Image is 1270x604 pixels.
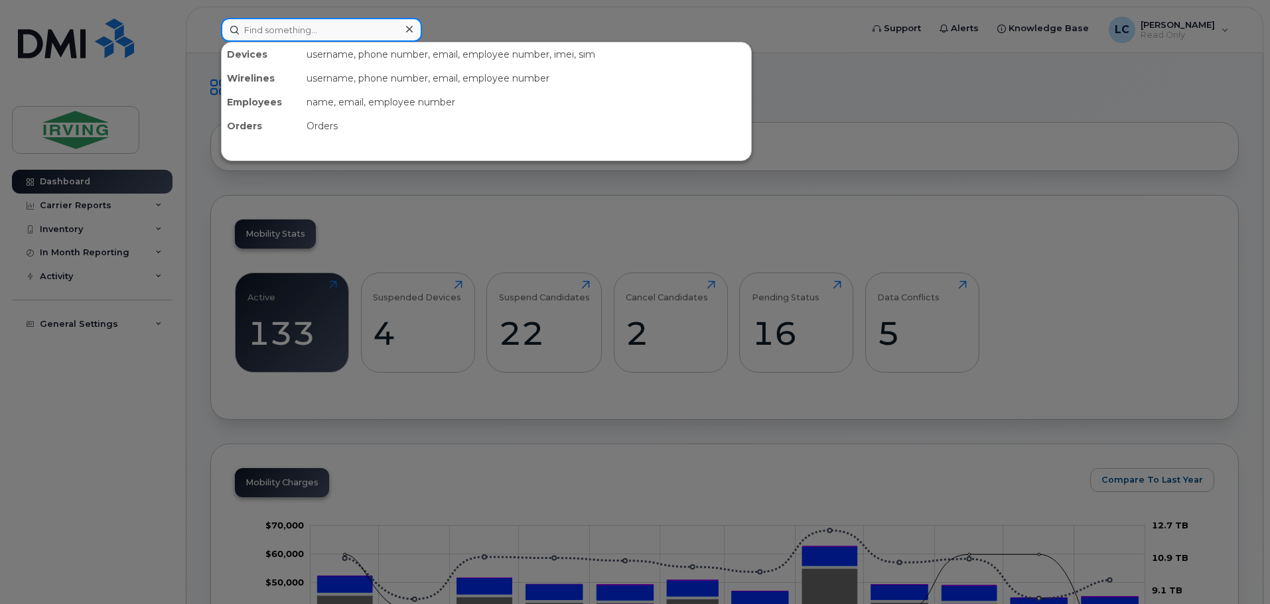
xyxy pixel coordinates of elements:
div: Wirelines [222,66,301,90]
div: Orders [301,114,751,138]
div: username, phone number, email, employee number, imei, sim [301,42,751,66]
div: Employees [222,90,301,114]
div: Devices [222,42,301,66]
div: username, phone number, email, employee number [301,66,751,90]
div: Orders [222,114,301,138]
div: name, email, employee number [301,90,751,114]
